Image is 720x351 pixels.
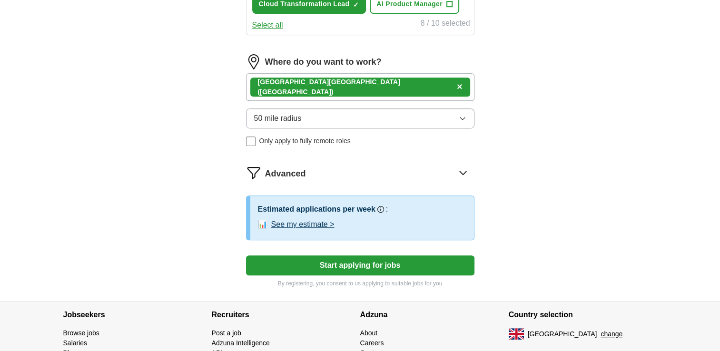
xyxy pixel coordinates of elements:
[259,136,351,146] span: Only apply to fully remote roles
[258,78,329,86] strong: [GEOGRAPHIC_DATA]
[258,219,267,230] span: 📊
[420,18,470,31] div: 8 / 10 selected
[252,19,283,31] button: Select all
[265,56,382,68] label: Where do you want to work?
[360,339,384,347] a: Careers
[360,329,378,337] a: About
[212,329,241,337] a: Post a job
[528,329,597,339] span: [GEOGRAPHIC_DATA]
[509,302,657,328] h4: Country selection
[601,329,622,339] button: change
[258,88,334,96] span: ([GEOGRAPHIC_DATA])
[509,328,524,340] img: UK flag
[265,167,306,180] span: Advanced
[386,204,388,215] h3: :
[457,80,463,94] button: ×
[63,329,99,337] a: Browse jobs
[246,54,261,69] img: location.png
[246,108,474,128] button: 50 mile radius
[258,204,375,215] h3: Estimated applications per week
[246,255,474,275] button: Start applying for jobs
[258,77,453,97] div: [GEOGRAPHIC_DATA]
[271,219,335,230] button: See my estimate >
[254,113,302,124] span: 50 mile radius
[246,279,474,288] p: By registering, you consent to us applying to suitable jobs for you
[457,81,463,92] span: ×
[212,339,270,347] a: Adzuna Intelligence
[353,1,359,9] span: ✓
[63,339,88,347] a: Salaries
[246,136,256,146] input: Only apply to fully remote roles
[246,165,261,180] img: filter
